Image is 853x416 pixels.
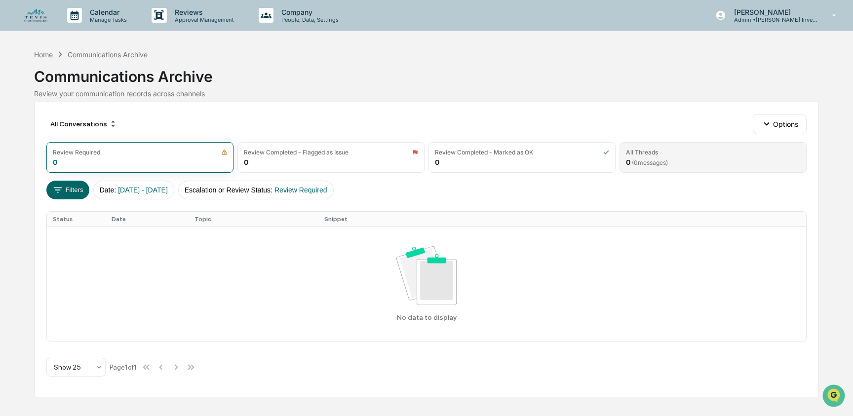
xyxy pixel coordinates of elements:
[603,149,609,155] img: icon
[178,181,334,199] button: Escalation or Review Status:Review Required
[70,167,119,175] a: Powered byPylon
[753,114,807,134] button: Options
[118,186,168,194] span: [DATE] - [DATE]
[34,85,125,93] div: We're available if you need us!
[435,149,533,156] div: Review Completed - Marked as OK
[821,383,848,410] iframe: Open customer support
[24,9,47,22] img: logo
[34,76,162,85] div: Start new chat
[53,149,100,156] div: Review Required
[106,212,188,227] th: Date
[47,212,106,227] th: Status
[68,120,126,138] a: 🗄️Attestations
[34,60,819,85] div: Communications Archive
[6,120,68,138] a: 🖐️Preclearance
[168,78,180,90] button: Start new chat
[435,158,439,166] div: 0
[167,16,239,23] p: Approval Management
[98,167,119,175] span: Pylon
[221,149,228,155] img: icon
[20,143,62,153] span: Data Lookup
[396,246,456,304] img: No data available
[274,186,327,194] span: Review Required
[110,363,137,371] div: Page 1 of 1
[93,181,174,199] button: Date:[DATE] - [DATE]
[626,149,658,156] div: All Threads
[726,16,818,23] p: Admin • [PERSON_NAME] Investment Management
[6,139,66,157] a: 🔎Data Lookup
[46,116,121,132] div: All Conversations
[20,124,64,134] span: Preclearance
[82,16,132,23] p: Manage Tasks
[46,181,89,199] button: Filters
[10,76,28,93] img: 1746055101610-c473b297-6a78-478c-a979-82029cc54cd1
[34,89,819,98] div: Review your communication records across channels
[397,313,457,321] p: No data to display
[273,16,344,23] p: People, Data, Settings
[81,124,122,134] span: Attestations
[726,8,818,16] p: [PERSON_NAME]
[412,149,418,155] img: icon
[72,125,79,133] div: 🗄️
[167,8,239,16] p: Reviews
[244,149,349,156] div: Review Completed - Flagged as Issue
[244,158,248,166] div: 0
[68,50,148,59] div: Communications Archive
[10,21,180,37] p: How can we help?
[626,158,668,166] div: 0
[53,158,57,166] div: 0
[318,212,806,227] th: Snippet
[10,144,18,152] div: 🔎
[273,8,344,16] p: Company
[34,50,53,59] div: Home
[189,212,319,227] th: Topic
[82,8,132,16] p: Calendar
[632,159,668,166] span: ( 0 messages)
[10,125,18,133] div: 🖐️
